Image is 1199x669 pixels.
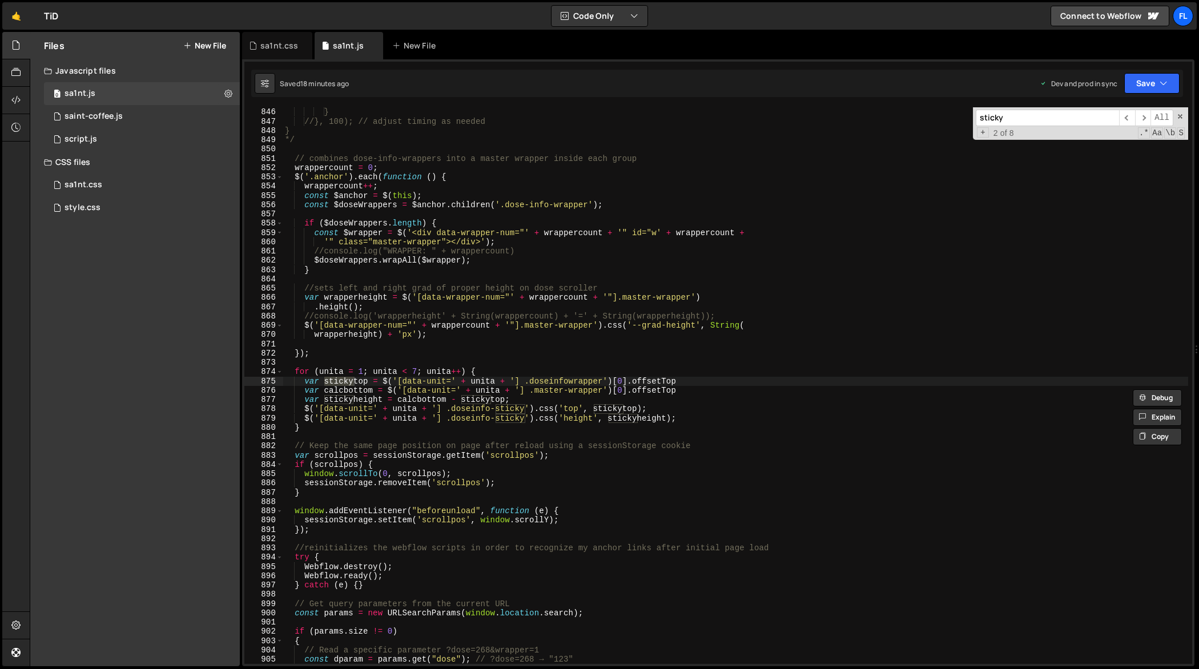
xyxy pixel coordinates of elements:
div: 882 [244,441,283,450]
button: Code Only [552,6,647,26]
h2: Files [44,39,65,52]
span: 0 [54,90,61,99]
div: 892 [244,534,283,543]
div: 884 [244,460,283,469]
div: 889 [244,506,283,515]
button: Save [1124,73,1180,94]
div: 879 [244,414,283,423]
div: Dev and prod in sync [1040,79,1117,88]
span: Toggle Replace mode [977,127,989,138]
span: Search In Selection [1177,127,1185,139]
button: New File [183,41,226,50]
div: 849 [244,135,283,144]
div: sa1nt.css [260,40,298,51]
span: Alt-Enter [1150,110,1173,126]
span: Whole Word Search [1164,127,1176,139]
div: 883 [244,451,283,460]
div: Saved [280,79,349,88]
div: sa1nt.js [44,82,240,105]
div: 894 [244,553,283,562]
div: 857 [244,209,283,219]
a: 🤙 [2,2,30,30]
div: 872 [244,349,283,358]
a: Fl [1173,6,1193,26]
button: Copy [1133,428,1182,445]
div: 885 [244,469,283,478]
div: sa1nt.css [44,174,240,196]
div: 880 [244,423,283,432]
div: 874 [244,367,283,376]
div: 899 [244,599,283,608]
div: New File [392,40,440,51]
div: 897 [244,581,283,590]
div: 862 [244,256,283,265]
div: 848 [244,126,283,135]
div: 858 [244,219,283,228]
div: 859 [244,228,283,237]
div: 900 [244,608,283,618]
input: Search for [976,110,1119,126]
div: 854 [244,182,283,191]
div: 864 [244,275,283,284]
div: 870 [244,330,283,339]
a: Connect to Webflow [1051,6,1169,26]
div: 863 [244,265,283,275]
div: 853 [244,172,283,182]
div: 881 [244,432,283,441]
span: CaseSensitive Search [1151,127,1163,139]
div: 873 [244,358,283,367]
div: 905 [244,655,283,664]
div: 860 [244,237,283,247]
div: sa1nt.js [333,40,364,51]
div: 896 [244,571,283,581]
div: 869 [244,321,283,330]
div: 855 [244,191,283,200]
div: 877 [244,395,283,404]
div: 876 [244,386,283,395]
button: Debug [1133,389,1182,406]
div: 903 [244,636,283,646]
span: ​ [1119,110,1135,126]
div: 893 [244,543,283,553]
div: 871 [244,340,283,349]
div: 875 [244,377,283,386]
div: TiD [44,9,58,23]
span: 2 of 8 [989,128,1019,138]
div: 888 [244,497,283,506]
div: 891 [244,525,283,534]
div: 902 [244,627,283,636]
div: 852 [244,163,283,172]
div: sa1nt.js [65,88,95,99]
button: Explain [1133,409,1182,426]
div: 846 [244,107,283,116]
div: 868 [244,312,283,321]
div: CSS files [30,151,240,174]
div: 866 [244,293,283,302]
div: 878 [244,404,283,413]
div: 851 [244,154,283,163]
div: 886 [244,478,283,487]
div: 4604/25434.css [44,196,240,219]
div: 850 [244,144,283,154]
div: 901 [244,618,283,627]
div: script.js [65,134,97,144]
div: 895 [244,562,283,571]
div: 867 [244,303,283,312]
div: 898 [244,590,283,599]
div: 890 [244,515,283,525]
div: Javascript files [30,59,240,82]
div: 4604/24567.js [44,128,240,151]
div: 865 [244,284,283,293]
div: 4604/27020.js [44,105,240,128]
div: 847 [244,117,283,126]
div: style.css [65,203,100,213]
span: ​ [1135,110,1151,126]
div: 856 [244,200,283,209]
div: 861 [244,247,283,256]
div: saint-coffee.js [65,111,123,122]
div: 887 [244,488,283,497]
div: sa1nt.css [65,180,102,190]
span: RegExp Search [1138,127,1150,139]
div: 904 [244,646,283,655]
